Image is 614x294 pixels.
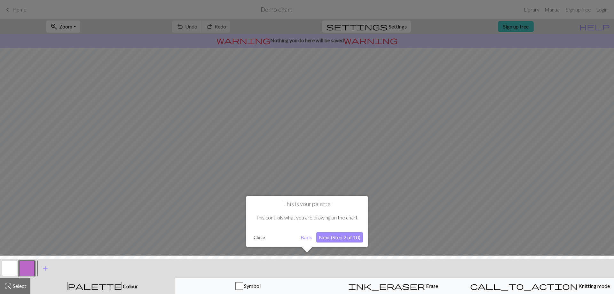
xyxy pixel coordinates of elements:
[251,233,268,242] button: Close
[251,201,363,208] h1: This is your palette
[251,208,363,227] div: This controls what you are drawing on the chart.
[246,196,368,247] div: This is your palette
[298,232,315,242] button: Back
[316,232,363,242] button: Next (Step 2 of 10)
